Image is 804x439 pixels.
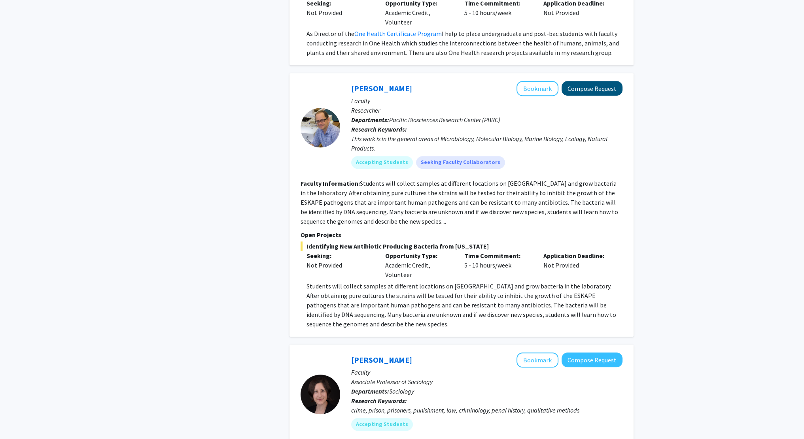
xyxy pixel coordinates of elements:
[351,106,622,115] p: Researcher
[351,418,413,431] mat-chip: Accepting Students
[351,125,407,133] b: Research Keywords:
[306,8,374,17] div: Not Provided
[306,29,622,57] p: As Director of the I help to place undergraduate and post-bac students with faculty conducting re...
[351,367,622,377] p: Faculty
[351,83,412,93] a: [PERSON_NAME]
[6,403,34,433] iframe: Chat
[562,81,622,96] button: Compose Request to Joerg Graf
[351,156,413,169] mat-chip: Accepting Students
[351,116,389,124] b: Departments:
[301,241,622,251] span: Identifying New Antibiotic Producing Bacteria from [US_STATE]
[379,251,458,279] div: Academic Credit, Volunteer
[351,355,412,365] a: [PERSON_NAME]
[516,352,558,367] button: Add Ashley Rubin to Bookmarks
[301,179,618,225] fg-read-more: Students will collect samples at different locations on [GEOGRAPHIC_DATA] and grow bacteria in th...
[351,397,407,405] b: Research Keywords:
[351,134,622,153] div: This work is in the general areas of Microbiology, Molecular Biology, Marine Biology, Ecology, Na...
[458,251,537,279] div: 5 - 10 hours/week
[306,281,622,329] p: Students will collect samples at different locations on [GEOGRAPHIC_DATA] and grow bacteria in th...
[389,116,500,124] span: Pacific Biosciences Research Center (PBRC)
[389,387,414,395] span: Sociology
[351,377,622,386] p: Associate Professor of Sociology
[351,405,622,415] div: crime, prison, prisoners, punishment, law, criminology, penal history, qualitative methods
[301,179,360,187] b: Faculty Information:
[306,260,374,270] div: Not Provided
[354,30,442,38] a: One Health Certificate Program
[301,230,622,239] p: Open Projects
[516,81,558,96] button: Add Joerg Graf to Bookmarks
[562,352,622,367] button: Compose Request to Ashley Rubin
[385,251,452,260] p: Opportunity Type:
[351,96,622,106] p: Faculty
[537,251,617,279] div: Not Provided
[416,156,505,169] mat-chip: Seeking Faculty Collaborators
[306,251,374,260] p: Seeking:
[351,387,389,395] b: Departments:
[464,251,532,260] p: Time Commitment:
[543,251,611,260] p: Application Deadline:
